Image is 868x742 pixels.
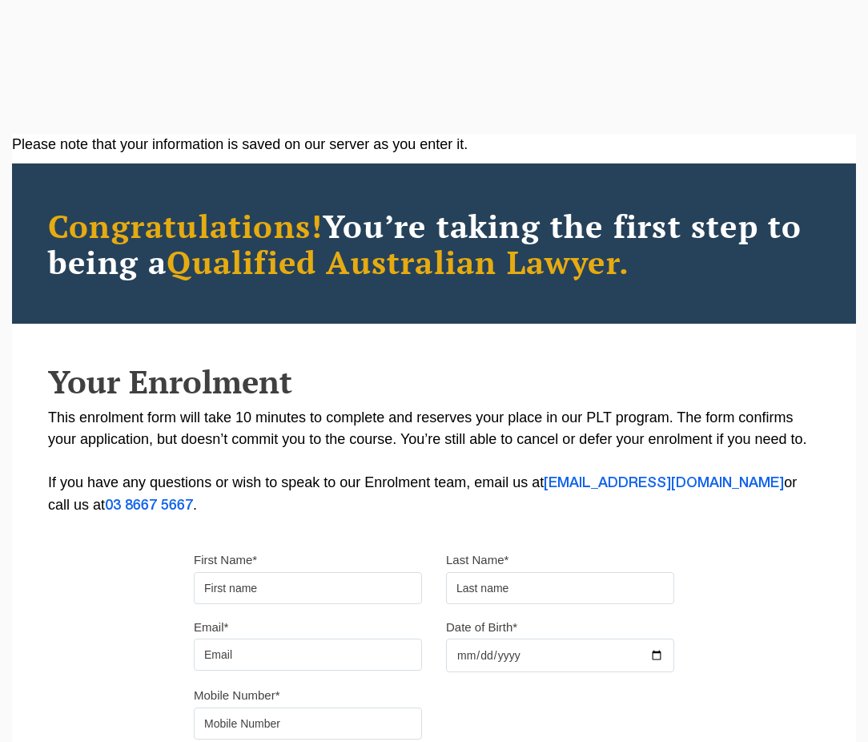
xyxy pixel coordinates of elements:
label: Date of Birth* [446,619,517,635]
label: Mobile Number* [194,688,280,704]
label: First Name* [194,552,257,568]
a: 03 8667 5667 [105,499,193,512]
span: Congratulations! [48,204,323,247]
input: Last name [446,572,674,604]
span: Qualified Australian Lawyer. [167,240,629,283]
a: [EMAIL_ADDRESS][DOMAIN_NAME] [544,477,784,490]
label: Last Name* [446,552,508,568]
h2: Your Enrolment [48,364,820,399]
input: First name [194,572,422,604]
label: Email* [194,619,228,635]
div: Please note that your information is saved on our server as you enter it. [12,134,856,155]
input: Mobile Number [194,708,422,740]
h2: You’re taking the first step to being a [48,208,820,280]
input: Email [194,639,422,671]
p: This enrolment form will take 10 minutes to complete and reserves your place in our PLT program. ... [48,407,820,517]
